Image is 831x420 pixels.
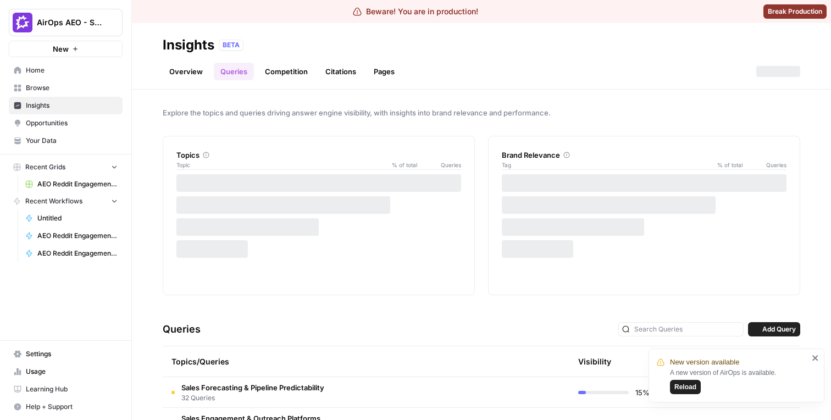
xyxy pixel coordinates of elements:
div: Brand Relevance [502,150,786,161]
button: Workspace: AirOps AEO - Single Brand (Gong) [9,9,123,36]
span: AEO Reddit Engagement (6) [37,179,118,189]
button: Break Production [763,4,827,19]
a: AEO Reddit Engagement - Fork [20,245,123,262]
button: New [9,41,123,57]
span: Untitled [37,213,118,223]
h3: Queries [163,322,201,337]
span: Explore the topics and queries driving answer engine visibility, with insights into brand relevan... [163,107,800,118]
span: Opportunities [26,118,118,128]
span: % of total [384,161,417,169]
button: Help + Support [9,398,123,416]
span: New [53,43,69,54]
span: AEO Reddit Engagement - Fork [37,248,118,258]
span: 32 Queries [181,393,324,403]
div: Beware! You are in production! [353,6,478,17]
a: Your Data [9,132,123,150]
span: Settings [26,349,118,359]
span: New version available [670,357,739,368]
span: Reload [674,382,696,392]
span: Topic [176,161,384,169]
span: Recent Workflows [25,196,82,206]
span: Queries [417,161,461,169]
a: Learning Hub [9,380,123,398]
span: AEO Reddit Engagement - Fork [37,231,118,241]
a: Browse [9,79,123,97]
a: Competition [258,63,314,80]
span: Queries [743,161,786,169]
div: Insights [163,36,214,54]
img: AirOps AEO - Single Brand (Gong) Logo [13,13,32,32]
a: Home [9,62,123,79]
a: Opportunities [9,114,123,132]
a: Settings [9,345,123,363]
span: Break Production [768,7,822,16]
span: Browse [26,83,118,93]
a: Pages [367,63,401,80]
span: Recent Grids [25,162,65,172]
span: Sales Forecasting & Pipeline Predictability [181,382,324,393]
input: Search Queries [634,324,740,335]
div: Visibility [578,356,611,367]
span: Add Query [762,324,796,334]
button: Reload [670,380,701,394]
span: AirOps AEO - Single Brand (Gong) [37,17,103,28]
span: % of total [710,161,743,169]
span: Learning Hub [26,384,118,394]
span: Usage [26,367,118,377]
span: Tag [502,161,710,169]
div: Topics/Queries [171,346,456,377]
button: Add Query [748,322,800,336]
span: Your Data [26,136,118,146]
button: Recent Grids [9,159,123,175]
a: Overview [163,63,209,80]
a: Usage [9,363,123,380]
button: Recent Workflows [9,193,123,209]
div: Topics [176,150,461,161]
span: Insights [26,101,118,110]
a: AEO Reddit Engagement - Fork [20,227,123,245]
span: Help + Support [26,402,118,412]
a: Queries [214,63,254,80]
div: A new version of AirOps is available. [670,368,808,394]
a: AEO Reddit Engagement (6) [20,175,123,193]
button: close [812,353,819,362]
span: Home [26,65,118,75]
div: BETA [219,40,243,51]
a: Insights [9,97,123,114]
a: Citations [319,63,363,80]
div: Citation [680,346,710,377]
span: 15% [635,387,650,398]
a: Untitled [20,209,123,227]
